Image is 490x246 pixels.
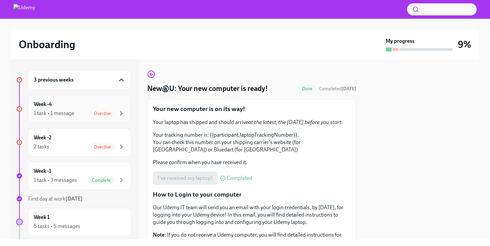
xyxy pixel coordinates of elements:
[147,84,268,94] h4: New@U: Your new computer is ready!
[153,159,351,166] p: Please confirm when you have received it.
[153,131,351,153] p: Your tracking number is: {{participant.laptopTrackingNumber}}. You can check this number on your ...
[153,232,165,238] strong: Note
[34,101,52,108] h6: Week -4
[248,119,341,125] em: at the latest, the [DATE] before you start
[153,204,351,226] p: Our Udemy IT team will send you an email with your login credentials, by [DATE], for logging into...
[153,119,351,126] p: Your laptop has shipped and should arrive .
[386,37,414,45] strong: My progress
[298,86,316,91] span: Done
[227,175,252,181] span: Completed
[34,223,80,230] div: 5 tasks • 5 messages
[319,86,356,92] span: Completed
[90,111,115,116] span: Overdue
[34,176,77,184] div: 1 task • 3 messages
[16,95,131,123] a: Week -41 task • 1 messageOverdue
[153,190,351,199] p: How to Login to your computer
[13,4,35,15] img: Udemy
[16,128,131,156] a: Week -22 tasksOverdue
[458,38,471,50] h3: 9%
[88,178,115,183] span: Complete
[319,86,356,92] span: October 7th, 2025 10:21
[28,70,131,90] div: 3 previous weeks
[34,76,74,84] h6: 3 previous weeks
[34,143,49,150] div: 2 tasks
[19,38,75,51] h2: Onboarding
[34,134,52,141] h6: Week -2
[153,105,351,113] p: Your new computer is on its way!
[34,167,51,175] h6: Week -1
[34,110,74,117] div: 1 task • 1 message
[153,231,351,246] p: : If you do not receive a Udemy computer, you will find detailed instructions for logging into bu...
[90,144,115,149] span: Overdue
[16,162,131,190] a: Week -11 task • 3 messagesComplete
[66,196,83,202] strong: [DATE]
[28,196,83,202] span: First day at work
[341,86,356,92] strong: [DATE]
[34,214,50,221] h6: Week 1
[16,208,131,236] a: Week 15 tasks • 5 messages
[16,195,131,203] a: First day at work[DATE]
